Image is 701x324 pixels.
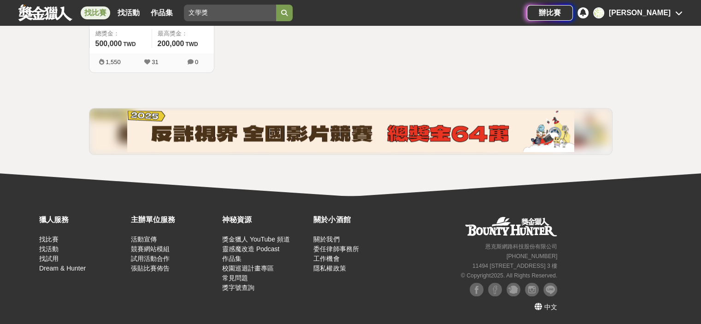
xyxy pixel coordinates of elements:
[313,255,339,262] a: 工作機會
[313,245,359,253] a: 委任律師事務所
[222,236,290,243] a: 獎金獵人 YouTube 頻道
[130,236,156,243] a: 活動宣傳
[544,303,557,311] span: 中文
[461,272,557,279] small: © Copyright 2025 . All Rights Reserved.
[39,265,86,272] a: Dream & Hunter
[185,41,198,47] span: TWD
[184,5,276,21] input: 翻玩臺味好乳力 等你發揮創意！
[507,283,520,296] img: Plurk
[507,253,557,259] small: [PHONE_NUMBER]
[222,214,309,225] div: 神秘資源
[39,236,59,243] a: 找比賽
[609,7,671,18] div: [PERSON_NAME]
[158,40,184,47] span: 200,000
[222,255,242,262] a: 作品集
[472,263,557,269] small: 11494 [STREET_ADDRESS] 3 樓
[222,265,274,272] a: 校園巡迴計畫專區
[488,283,502,296] img: Facebook
[123,41,135,47] span: TWD
[147,6,177,19] a: 作品集
[130,265,169,272] a: 張貼比賽佈告
[485,243,557,250] small: 恩克斯網路科技股份有限公司
[470,283,483,296] img: Facebook
[313,265,346,272] a: 隱私權政策
[130,214,217,225] div: 主辦單位服務
[527,5,573,21] a: 辦比賽
[130,245,169,253] a: 競賽網站模組
[222,245,279,253] a: 靈感魔改造 Podcast
[313,236,339,243] a: 關於我們
[313,214,400,225] div: 關於小酒館
[195,59,198,65] span: 0
[95,40,122,47] span: 500,000
[525,283,539,296] img: Instagram
[593,7,604,18] div: 潘
[39,255,59,262] a: 找試用
[152,59,158,65] span: 31
[543,283,557,296] img: LINE
[222,274,248,282] a: 常見問題
[39,245,59,253] a: 找活動
[39,214,126,225] div: 獵人服務
[127,111,574,152] img: b4b43df0-ce9d-4ec9-9998-1f8643ec197e.png
[130,255,169,262] a: 試用活動合作
[222,284,254,291] a: 獎字號查詢
[81,6,110,19] a: 找比賽
[158,29,208,38] span: 最高獎金：
[95,29,146,38] span: 總獎金：
[106,59,121,65] span: 1,550
[114,6,143,19] a: 找活動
